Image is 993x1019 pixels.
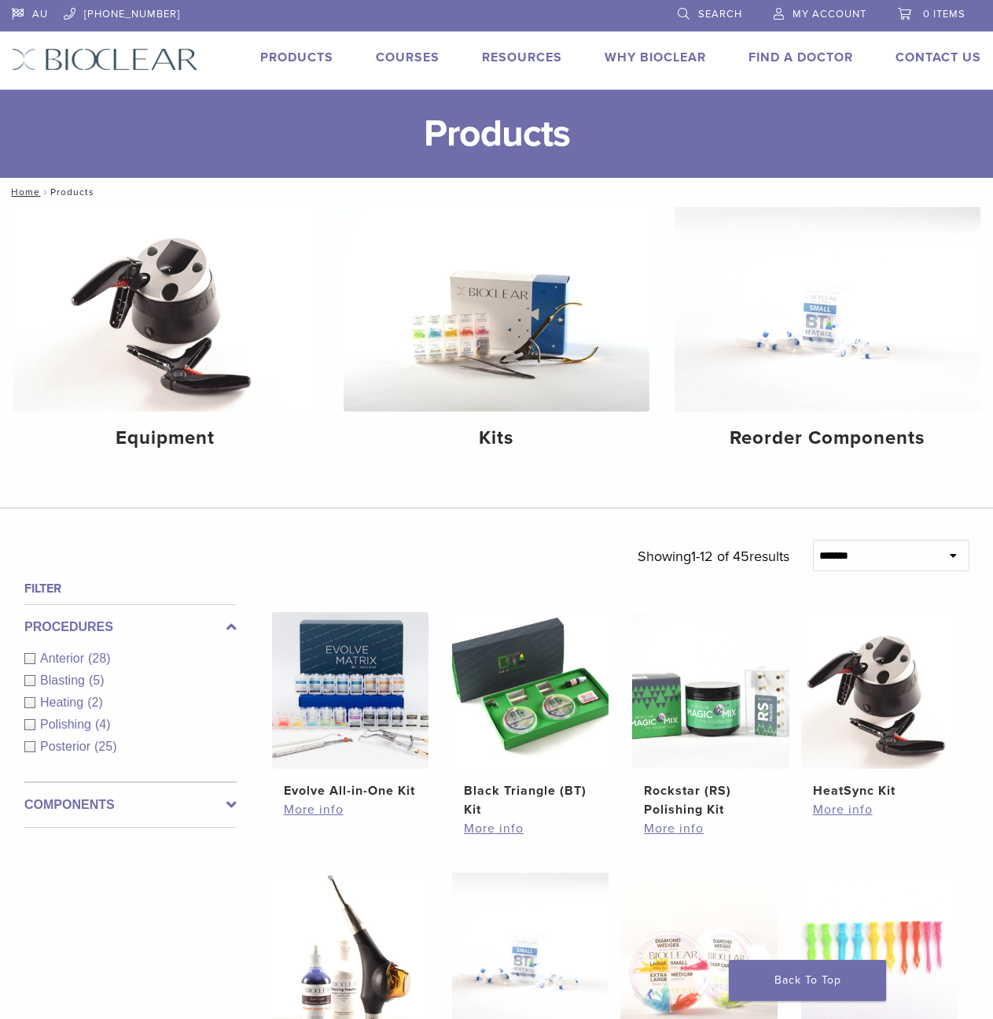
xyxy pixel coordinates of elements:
[675,207,980,463] a: Reorder Components
[13,207,318,412] img: Equipment
[284,781,417,800] h2: Evolve All-in-One Kit
[638,540,789,573] p: Showing results
[13,207,318,463] a: Equipment
[24,618,237,637] label: Procedures
[40,652,88,665] span: Anterior
[813,800,946,819] a: More info
[40,188,50,196] span: /
[793,8,866,20] span: My Account
[376,50,439,65] a: Courses
[687,424,968,452] h4: Reorder Components
[813,781,946,800] h2: HeatSync Kit
[344,207,649,463] a: Kits
[344,207,649,412] img: Kits
[644,781,777,819] h2: Rockstar (RS) Polishing Kit
[605,50,706,65] a: Why Bioclear
[632,612,789,819] a: Rockstar (RS) Polishing KitRockstar (RS) Polishing Kit
[452,612,609,769] img: Black Triangle (BT) Kit
[24,796,237,814] label: Components
[260,50,333,65] a: Products
[691,548,749,565] span: 1-12 of 45
[729,960,886,1001] a: Back To Top
[801,612,958,769] img: HeatSync Kit
[88,652,110,665] span: (28)
[801,612,958,800] a: HeatSync KitHeatSync Kit
[284,800,417,819] a: More info
[40,718,95,731] span: Polishing
[24,579,237,598] h4: Filter
[675,207,980,412] img: Reorder Components
[452,612,609,819] a: Black Triangle (BT) KitBlack Triangle (BT) Kit
[698,8,742,20] span: Search
[644,819,777,838] a: More info
[272,612,428,800] a: Evolve All-in-One KitEvolve All-in-One Kit
[356,424,637,452] h4: Kits
[272,612,428,769] img: Evolve All-in-One Kit
[94,740,116,753] span: (25)
[40,696,87,709] span: Heating
[89,674,105,687] span: (5)
[482,50,562,65] a: Resources
[464,819,597,838] a: More info
[12,48,198,71] img: Bioclear
[464,781,597,819] h2: Black Triangle (BT) Kit
[6,186,40,198] a: Home
[632,612,789,769] img: Rockstar (RS) Polishing Kit
[95,718,111,731] span: (4)
[87,696,103,709] span: (2)
[40,674,89,687] span: Blasting
[25,424,306,452] h4: Equipment
[923,8,965,20] span: 0 items
[896,50,981,65] a: Contact Us
[748,50,853,65] a: Find A Doctor
[40,740,94,753] span: Posterior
